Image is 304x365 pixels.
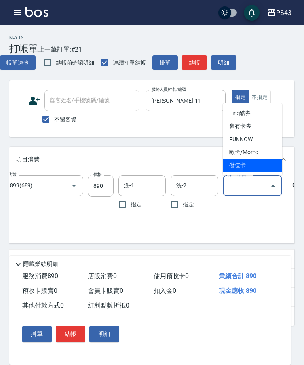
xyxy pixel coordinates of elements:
span: 預收卡販賣 0 [22,287,57,294]
span: 舊有卡券 [223,120,282,133]
button: 指定 [232,90,249,105]
button: 明細 [89,326,119,342]
label: 價格 [93,172,102,178]
span: 店販消費 0 [88,272,117,280]
span: 指定 [131,201,142,209]
span: 現金應收 890 [219,287,256,294]
button: Close [267,180,279,192]
span: 其他付款方式 0 [22,302,64,309]
label: 服務人員姓名/編號 [151,86,186,92]
span: 儲值卡 [223,159,282,172]
span: Line酷券 [223,107,282,120]
span: 連續打單結帳 [113,59,146,67]
button: PS43 [264,5,294,21]
span: 紅利點數折抵 0 [88,302,129,309]
button: 結帳 [182,55,207,70]
button: 明細 [211,55,236,70]
button: 結帳 [56,326,85,342]
span: 業績合計 890 [219,272,256,280]
span: 使用預收卡 0 [154,272,189,280]
p: 項目消費 [16,155,40,164]
img: Logo [25,7,48,17]
span: 歐卡/Momo [223,146,282,159]
button: save [244,5,260,21]
span: 服務消費 890 [22,272,58,280]
span: 扣入金 0 [154,287,176,294]
div: 項目消費 [9,147,294,172]
button: Open [68,180,80,192]
span: 上一筆訂單:#21 [38,44,82,54]
span: 會員卡販賣 0 [88,287,123,294]
span: 指定 [183,201,194,209]
h3: 打帳單 [9,43,38,54]
span: 不留客資 [54,115,76,124]
h2: Key In [9,35,38,40]
button: 不指定 [249,90,271,105]
span: 結帳前確認明細 [56,59,95,67]
div: 店販銷售 [9,250,294,269]
p: 店販銷售 [16,255,40,264]
p: 隱藏業績明細 [23,260,59,268]
div: PS43 [276,8,291,18]
span: FUNNOW [223,133,282,146]
button: 掛單 [22,326,52,342]
button: 掛單 [152,55,178,70]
